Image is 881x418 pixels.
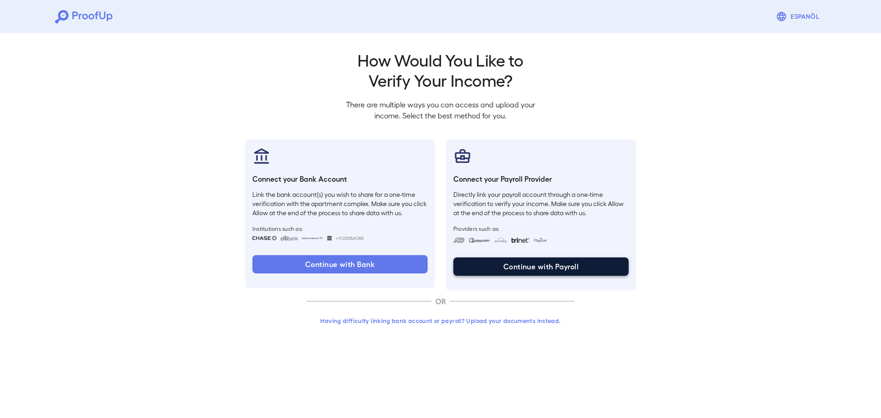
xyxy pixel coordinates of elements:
[772,7,826,26] button: Espanõl
[533,238,547,243] img: paycon.svg
[453,225,629,232] span: Providers such as:
[307,312,574,329] button: Having difficulty linking bank account or payroll? Upload your documents instead.
[252,173,428,184] h6: Connect your Bank Account
[252,225,428,232] span: Institutions such as:
[468,238,491,243] img: paycom.svg
[453,257,629,276] button: Continue with Payroll
[431,296,450,307] p: OR
[327,236,332,240] img: wellsfargo.svg
[252,190,428,217] p: Link the bank account(s) you wish to share for a one-time verification with the apartment complex...
[252,255,428,273] button: Continue with Bank
[494,238,507,243] img: workday.svg
[453,190,629,217] p: Directly link your payroll account through a one-time verification to verify your income. Make su...
[280,236,298,240] img: citibank.svg
[339,50,542,90] h2: How Would You Like to Verify Your Income?
[339,99,542,121] p: There are multiple ways you can access and upload your income. Select the best method for you.
[453,238,465,243] img: adp.svg
[335,234,364,242] span: +11,000 More
[252,147,271,165] img: bankAccount.svg
[252,236,277,240] img: chase.svg
[453,173,629,184] h6: Connect your Payroll Provider
[511,238,530,243] img: trinet.svg
[453,147,472,165] img: payrollProvider.svg
[301,236,323,240] img: bankOfAmerica.svg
